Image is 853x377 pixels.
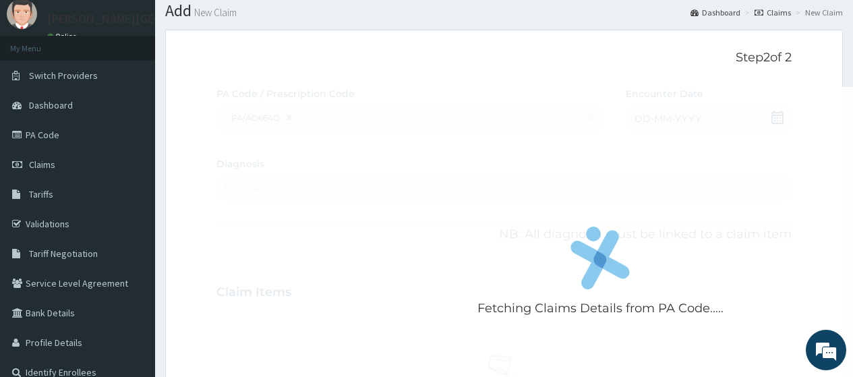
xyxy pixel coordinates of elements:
[29,99,73,111] span: Dashboard
[47,32,80,41] a: Online
[47,13,247,25] p: [PERSON_NAME][GEOGRAPHIC_DATA]
[70,76,227,93] div: Chat with us now
[29,248,98,260] span: Tariff Negotiation
[690,7,740,18] a: Dashboard
[25,67,55,101] img: d_794563401_company_1708531726252_794563401
[216,51,792,65] p: Step 2 of 2
[7,241,257,289] textarea: Type your message and hit 'Enter'
[755,7,791,18] a: Claims
[192,7,237,18] small: New Claim
[792,7,843,18] li: New Claim
[78,107,186,243] span: We're online!
[29,158,55,171] span: Claims
[165,2,843,20] h1: Add
[29,188,53,200] span: Tariffs
[477,300,724,318] p: Fetching Claims Details from PA Code.....
[29,69,98,82] span: Switch Providers
[221,7,254,39] div: Minimize live chat window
